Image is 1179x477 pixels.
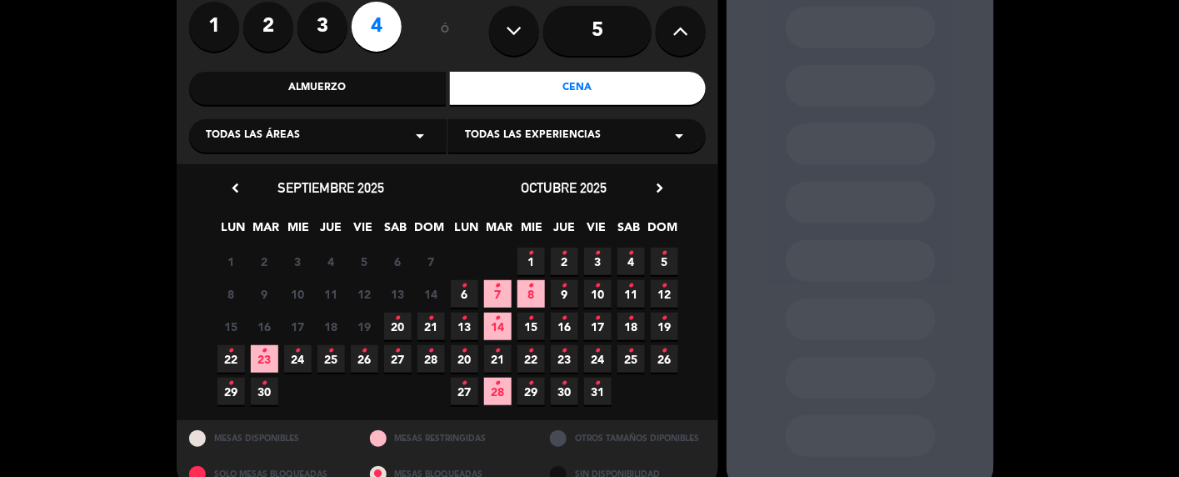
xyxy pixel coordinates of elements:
i: • [495,338,501,364]
span: 27 [384,345,412,373]
div: Almuerzo [189,72,446,105]
span: octubre 2025 [522,179,607,196]
span: 10 [284,280,312,308]
span: 25 [317,345,345,373]
span: 21 [417,313,445,340]
i: chevron_left [227,179,244,197]
span: 3 [284,248,312,275]
span: Todas las áreas [206,128,300,144]
div: ó [418,2,472,60]
span: 2 [251,248,278,275]
span: DOM [415,218,442,245]
span: 4 [317,248,345,275]
label: 4 [352,2,402,52]
span: MAR [252,218,280,245]
span: 6 [384,248,412,275]
span: 22 [217,345,245,373]
span: 2 [551,248,578,275]
i: • [562,370,567,397]
span: 28 [417,345,445,373]
i: • [662,240,667,267]
i: • [628,338,634,364]
span: MAR [486,218,513,245]
span: 6 [451,280,478,308]
i: • [528,370,534,397]
span: 11 [317,280,345,308]
i: • [528,273,534,299]
span: 16 [551,313,578,340]
span: SAB [382,218,410,245]
i: • [662,305,667,332]
i: • [528,240,534,267]
span: 7 [484,280,512,308]
i: • [362,338,367,364]
span: 17 [584,313,612,340]
span: 8 [517,280,545,308]
span: 9 [251,280,278,308]
span: 23 [551,345,578,373]
span: 22 [517,345,545,373]
span: 12 [651,280,678,308]
span: 15 [517,313,545,340]
i: • [528,305,534,332]
i: • [628,305,634,332]
span: 9 [551,280,578,308]
i: • [395,338,401,364]
i: • [262,338,267,364]
span: 28 [484,378,512,405]
span: 29 [517,378,545,405]
span: 20 [451,345,478,373]
span: 25 [617,345,645,373]
span: 14 [417,280,445,308]
i: • [262,370,267,397]
label: 1 [189,2,239,52]
i: • [595,338,601,364]
span: 19 [651,313,678,340]
i: • [328,338,334,364]
i: • [495,370,501,397]
i: • [595,370,601,397]
div: OTROS TAMAÑOS DIPONIBLES [537,420,718,456]
span: MIE [285,218,312,245]
span: 26 [351,345,378,373]
i: • [462,273,467,299]
span: 31 [584,378,612,405]
i: • [462,338,467,364]
i: • [495,273,501,299]
span: 11 [617,280,645,308]
span: 5 [351,248,378,275]
span: 4 [617,248,645,275]
span: 18 [317,313,345,340]
span: 30 [251,378,278,405]
span: 20 [384,313,412,340]
span: 18 [617,313,645,340]
i: • [628,273,634,299]
div: MESAS DISPONIBLES [177,420,357,456]
span: 12 [351,280,378,308]
span: JUE [551,218,578,245]
span: SAB [616,218,643,245]
i: • [595,240,601,267]
i: • [462,305,467,332]
span: 24 [584,345,612,373]
span: 1 [517,248,545,275]
span: 8 [217,280,245,308]
i: • [495,305,501,332]
i: • [528,338,534,364]
i: • [228,338,234,364]
span: 13 [384,280,412,308]
span: 3 [584,248,612,275]
span: 29 [217,378,245,405]
i: • [228,370,234,397]
span: 27 [451,378,478,405]
span: LUN [453,218,481,245]
span: DOM [648,218,676,245]
span: 19 [351,313,378,340]
span: 26 [651,345,678,373]
i: • [395,305,401,332]
span: LUN [220,218,247,245]
span: 16 [251,313,278,340]
span: 23 [251,345,278,373]
i: • [428,305,434,332]
i: • [628,240,634,267]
